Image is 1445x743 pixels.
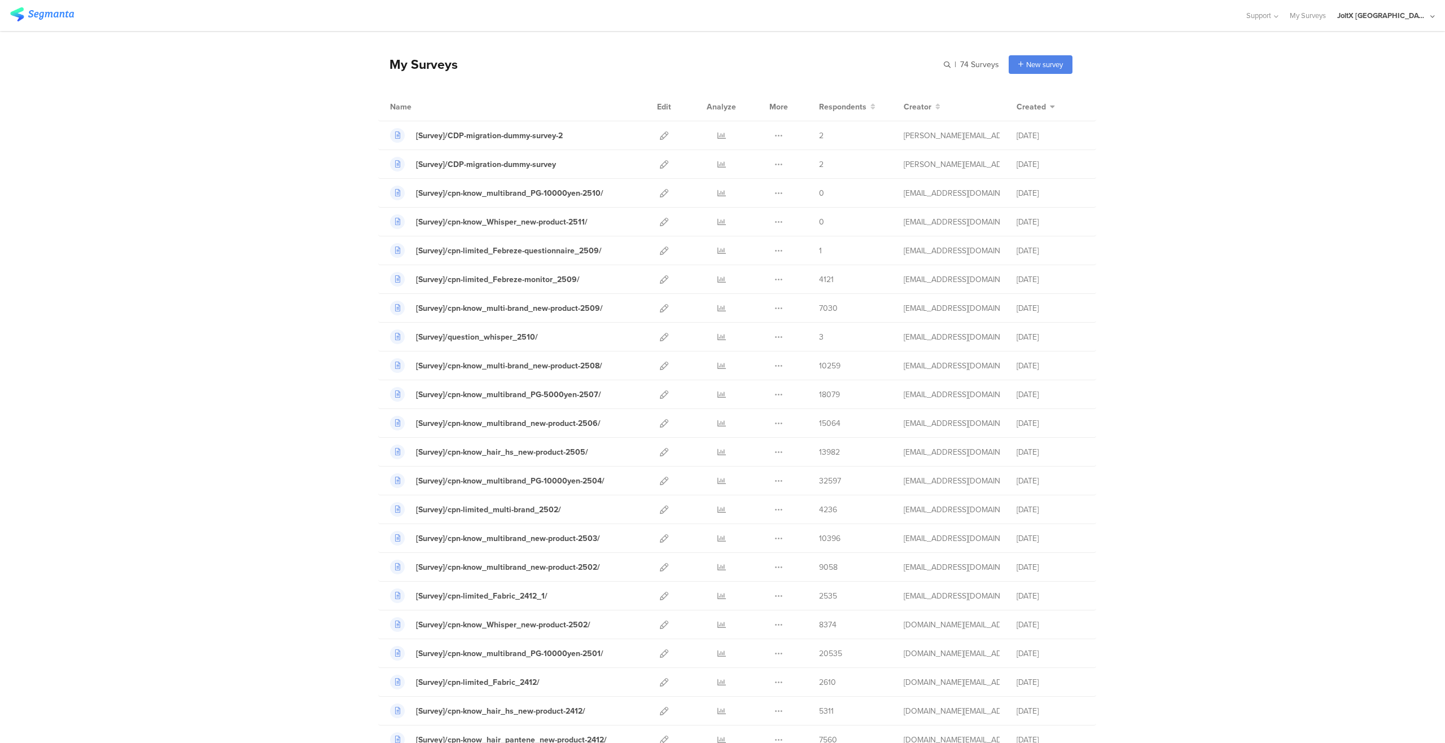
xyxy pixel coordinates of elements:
[390,329,538,344] a: [Survey]/question_whisper_2510/
[416,475,605,487] div: [Survey]/cpn-know_multibrand_PG-10000yen-2504/
[416,590,548,602] div: [Survey]/cpn-limited_Fabric_2412_1/
[1337,10,1428,21] div: JoltX [GEOGRAPHIC_DATA]
[390,272,580,287] a: [Survey]/cpn-limited_Febreze-monitor_2509/
[1017,101,1046,113] span: Created
[819,561,838,573] span: 9058
[1246,10,1271,21] span: Support
[1026,59,1063,70] span: New survey
[904,101,940,113] button: Creator
[1017,216,1084,228] div: [DATE]
[1017,389,1084,401] div: [DATE]
[904,130,1000,142] div: praharaj.sp.1@pg.com
[416,274,580,285] div: [Survey]/cpn-limited_Febreze-monitor_2509/
[904,533,1000,544] div: kumai.ik@pg.com
[1017,101,1055,113] button: Created
[390,128,563,143] a: [Survey]/CDP-migration-dummy-survey-2
[390,214,588,229] a: [Survey]/cpn-know_Whisper_new-product-2511/
[416,705,585,717] div: [Survey]/cpn-know_hair_hs_new-product-2412/
[904,676,1000,688] div: yokoyama.ky@pg.com
[904,331,1000,343] div: kumai.ik@pg.com
[1017,504,1084,516] div: [DATE]
[416,245,602,257] div: [Survey]/cpn-limited_Febreze-questionnaire_2509/
[416,533,600,544] div: [Survey]/cpn-know_multibrand_new-product-2503/
[904,360,1000,372] div: kumai.ik@pg.com
[390,473,605,488] a: [Survey]/cpn-know_multibrand_PG-10000yen-2504/
[819,360,840,372] span: 10259
[416,216,588,228] div: [Survey]/cpn-know_Whisper_new-product-2511/
[1017,676,1084,688] div: [DATE]
[390,186,603,200] a: [Survey]/cpn-know_multibrand_PG-10000yen-2510/
[953,59,958,71] span: |
[819,331,824,343] span: 3
[10,7,74,21] img: segmanta logo
[416,331,538,343] div: [Survey]/question_whisper_2510/
[904,475,1000,487] div: kumai.ik@pg.com
[819,504,837,516] span: 4236
[904,101,931,113] span: Creator
[904,417,1000,429] div: kumai.ik@pg.com
[819,619,837,631] span: 8374
[904,159,1000,170] div: praharaj.sp.1@pg.com
[960,59,999,71] span: 74 Surveys
[390,560,600,574] a: [Survey]/cpn-know_multibrand_new-product-2502/
[390,617,590,632] a: [Survey]/cpn-know_Whisper_new-product-2502/
[819,130,824,142] span: 2
[1017,360,1084,372] div: [DATE]
[416,302,603,314] div: [Survey]/cpn-know_multi-brand_new-product-2509/
[390,646,603,661] a: [Survey]/cpn-know_multibrand_PG-10000yen-2501/
[1017,187,1084,199] div: [DATE]
[904,187,1000,199] div: kumai.ik@pg.com
[819,676,836,688] span: 2610
[904,302,1000,314] div: kumai.ik@pg.com
[819,475,841,487] span: 32597
[819,533,840,544] span: 10396
[416,159,556,170] div: [Survey]/CDP-migration-dummy-survey
[390,675,540,689] a: [Survey]/cpn-limited_Fabric_2412/
[416,360,602,372] div: [Survey]/cpn-know_multi-brand_new-product-2508/
[416,130,563,142] div: [Survey]/CDP-migration-dummy-survey-2
[1017,619,1084,631] div: [DATE]
[1017,446,1084,458] div: [DATE]
[904,619,1000,631] div: yokoyama.ky@pg.com
[819,446,840,458] span: 13982
[390,301,603,315] a: [Survey]/cpn-know_multi-brand_new-product-2509/
[378,55,458,74] div: My Surveys
[904,245,1000,257] div: kumai.ik@pg.com
[416,648,603,660] div: [Survey]/cpn-know_multibrand_PG-10000yen-2501/
[390,531,600,546] a: [Survey]/cpn-know_multibrand_new-product-2503/
[416,619,590,631] div: [Survey]/cpn-know_Whisper_new-product-2502/
[767,93,791,121] div: More
[904,561,1000,573] div: kumai.ik@pg.com
[1017,245,1084,257] div: [DATE]
[904,705,1000,717] div: yokoyama.ky@pg.com
[390,387,601,402] a: [Survey]/cpn-know_multibrand_PG-5000yen-2507/
[416,187,603,199] div: [Survey]/cpn-know_multibrand_PG-10000yen-2510/
[1017,274,1084,285] div: [DATE]
[1017,561,1084,573] div: [DATE]
[819,101,875,113] button: Respondents
[390,243,602,258] a: [Survey]/cpn-limited_Febreze-questionnaire_2509/
[904,590,1000,602] div: nakamura.s.4@pg.com
[416,504,561,516] div: [Survey]/cpn-limited_multi-brand_2502/
[390,704,585,718] a: [Survey]/cpn-know_hair_hs_new-product-2412/
[704,93,738,121] div: Analyze
[819,302,838,314] span: 7030
[1017,590,1084,602] div: [DATE]
[819,705,834,717] span: 5311
[652,93,676,121] div: Edit
[390,101,458,113] div: Name
[1017,648,1084,660] div: [DATE]
[1017,159,1084,170] div: [DATE]
[416,417,601,429] div: [Survey]/cpn-know_multibrand_new-product-2506/
[819,590,837,602] span: 2535
[1017,331,1084,343] div: [DATE]
[390,157,556,172] a: [Survey]/CDP-migration-dummy-survey
[1017,130,1084,142] div: [DATE]
[904,446,1000,458] div: kumai.ik@pg.com
[390,445,588,459] a: [Survey]/cpn-know_hair_hs_new-product-2505/
[819,245,822,257] span: 1
[819,216,824,228] span: 0
[1017,417,1084,429] div: [DATE]
[819,417,840,429] span: 15064
[904,274,1000,285] div: kumai.ik@pg.com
